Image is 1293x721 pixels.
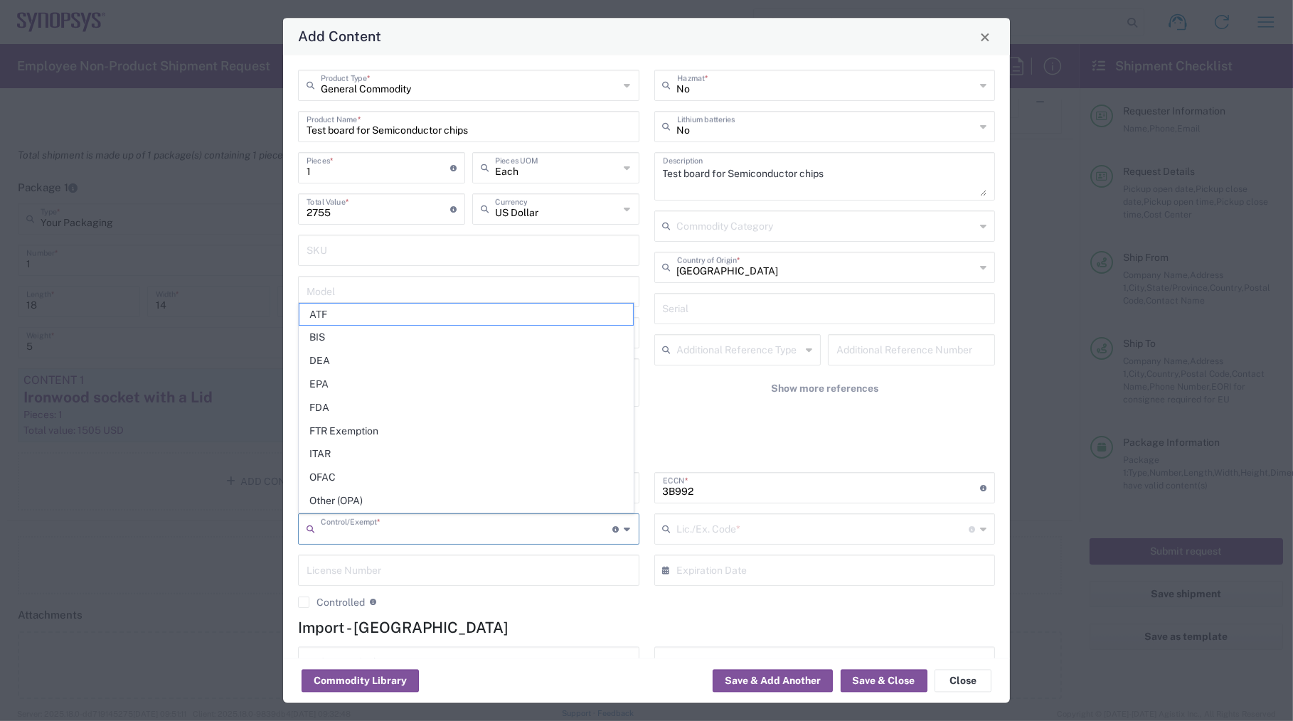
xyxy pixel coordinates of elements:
span: Show more references [771,383,878,396]
span: FTR Exemption [299,420,633,442]
span: BIS [299,326,633,348]
span: Other (OPA) [299,490,633,512]
span: ITAR [299,443,633,465]
button: Commodity Library [302,670,419,693]
button: Save & Close [841,670,927,693]
span: DEA [299,350,633,372]
button: Save & Add Another [713,670,833,693]
h4: Import - [GEOGRAPHIC_DATA] [298,619,995,637]
span: FDA [299,397,633,419]
button: Close [975,27,995,47]
label: Controlled [298,597,365,609]
button: Close [935,670,991,693]
h4: Export - US [298,445,995,463]
span: ATF [299,304,633,326]
span: OFAC [299,466,633,488]
span: EPA [299,373,633,395]
h4: Add Content [298,26,381,47]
